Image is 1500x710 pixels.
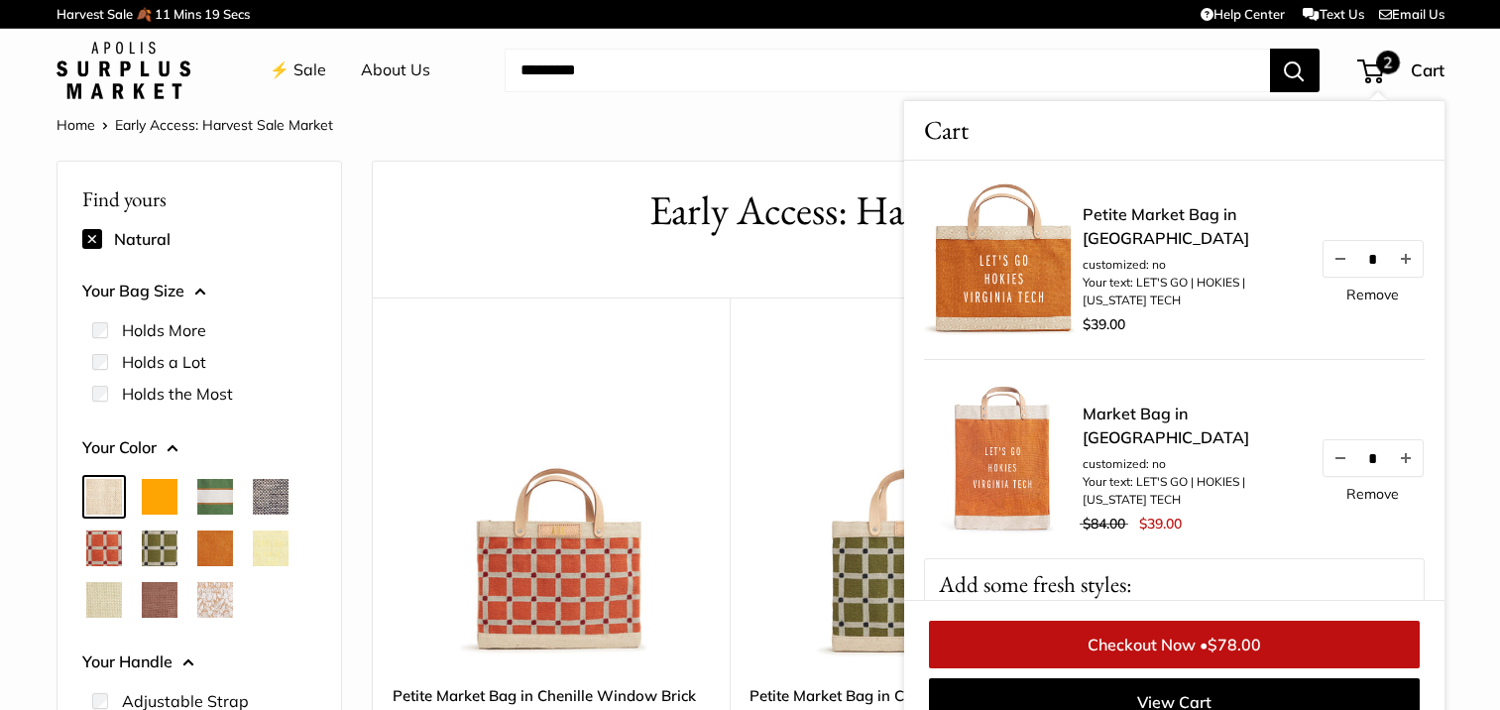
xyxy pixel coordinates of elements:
[1083,315,1125,333] span: $39.00
[122,318,206,342] label: Holds More
[1346,288,1399,301] a: Remove
[142,479,177,515] button: Orange
[1201,6,1285,22] a: Help Center
[1138,515,1181,532] span: $39.00
[1359,55,1444,86] a: 2 Cart
[924,111,969,150] span: Cart
[1356,449,1388,466] input: Quantity
[1083,202,1301,250] a: Petite Market Bag in [GEOGRAPHIC_DATA]
[253,531,288,566] button: Daisy
[82,223,316,255] div: Natural
[270,56,326,85] a: ⚡️ Sale
[750,347,1067,664] img: Petite Market Bag in Chenille Window Sage
[1083,455,1301,473] li: customized: no
[1376,51,1400,74] span: 2
[142,582,177,618] button: Mustang
[750,347,1067,664] a: Petite Market Bag in Chenille Window SagePetite Market Bag in Chenille Window Sage
[253,479,288,515] button: Chambray
[1270,49,1320,92] button: Search
[86,582,122,618] button: Mint Sorbet
[142,531,177,566] button: Chenille Window Sage
[393,347,710,664] img: Petite Market Bag in Chenille Window Brick
[1083,256,1301,274] li: customized: no
[393,684,710,707] a: Petite Market Bag in Chenille Window Brick
[1323,440,1356,476] button: Decrease quantity by 1
[1083,402,1301,449] a: Market Bag in [GEOGRAPHIC_DATA]
[122,350,206,374] label: Holds a Lot
[86,531,122,566] button: Chenille Window Brick
[57,116,95,134] a: Home
[393,347,710,664] a: Petite Market Bag in Chenille Window BrickPetite Market Bag in Chenille Window Brick
[82,433,316,463] button: Your Color
[1303,6,1363,22] a: Text Us
[82,277,316,306] button: Your Bag Size
[197,479,233,515] button: Court Green
[223,6,250,22] span: Secs
[1388,241,1422,277] button: Increase quantity by 1
[115,116,333,134] span: Early Access: Harvest Sale Market
[1411,59,1444,80] span: Cart
[925,559,1424,610] p: Add some fresh styles:
[1083,515,1125,532] span: $84.00
[1346,487,1399,501] a: Remove
[155,6,171,22] span: 11
[924,380,1083,538] img: description_Make it yours with custom, printed text.
[204,6,220,22] span: 19
[505,49,1270,92] input: Search...
[1356,250,1388,267] input: Quantity
[57,112,333,138] nav: Breadcrumb
[361,56,430,85] a: About Us
[750,684,1067,707] a: Petite Market Bag in Chenille Window Sage
[82,648,316,677] button: Your Handle
[1083,473,1301,509] li: Your text: LET'S GO | HOKIES | [US_STATE] TECH
[197,531,233,566] button: Cognac
[122,382,233,406] label: Holds the Most
[1323,241,1356,277] button: Decrease quantity by 1
[1388,440,1422,476] button: Increase quantity by 1
[403,181,1414,240] h1: Early Access: Harvest Sale Market
[197,582,233,618] button: White Porcelain
[1379,6,1444,22] a: Email Us
[86,479,122,515] button: Natural
[57,42,190,99] img: Apolis: Surplus Market
[1083,274,1301,309] li: Your text: LET'S GO | HOKIES | [US_STATE] TECH
[82,179,316,218] p: Find yours
[173,6,201,22] span: Mins
[1208,635,1261,654] span: $78.00
[929,621,1420,668] a: Checkout Now •$78.00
